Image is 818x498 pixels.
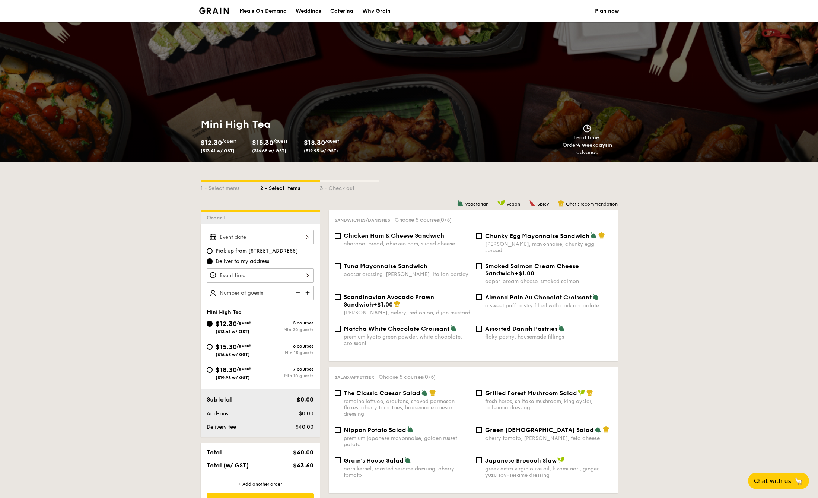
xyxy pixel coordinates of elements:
[216,320,237,328] span: $12.30
[582,124,593,133] img: icon-clock.2db775ea.svg
[207,449,222,456] span: Total
[476,233,482,239] input: Chunky Egg Mayonnaise Sandwich[PERSON_NAME], mayonnaise, chunky egg spread
[325,139,339,144] span: /guest
[485,398,612,411] div: fresh herbs, shiitake mushroom, king oyster, balsamic dressing
[485,294,592,301] span: Almond Pain Au Chocolat Croissant
[485,325,557,332] span: Assorted Danish Pastries
[335,294,341,300] input: Scandinavian Avocado Prawn Sandwich+$1.00[PERSON_NAME], celery, red onion, dijon mustard
[344,334,470,346] div: premium kyoto green powder, white chocolate, croissant
[207,410,228,417] span: Add-ons
[260,343,314,349] div: 6 courses
[216,247,298,255] span: Pick up from [STREET_ADDRESS]
[529,200,536,207] img: icon-spicy.37a8142b.svg
[304,148,338,153] span: ($19.95 w/ GST)
[590,232,597,239] img: icon-vegetarian.fe4039eb.svg
[439,217,452,223] span: (0/5)
[304,139,325,147] span: $18.30
[476,294,482,300] input: Almond Pain Au Chocolat Croissanta sweet puff pastry filled with dark chocolate
[537,202,549,207] span: Spicy
[566,202,618,207] span: Chef's recommendation
[476,457,482,463] input: Japanese Broccoli Slawgreek extra virgin olive oil, kizami nori, ginger, yuzu soy-sesame dressing
[303,286,314,300] img: icon-add.58712e84.svg
[586,389,593,396] img: icon-chef-hat.a58ddaea.svg
[237,343,251,348] span: /guest
[216,329,249,334] span: ($13.41 w/ GST)
[252,148,286,153] span: ($16.68 w/ GST)
[273,139,287,144] span: /guest
[344,390,420,397] span: The Classic Caesar Salad
[421,389,428,396] img: icon-vegetarian.fe4039eb.svg
[485,232,589,240] span: Chunky Egg Mayonnaise Sandwich
[299,410,313,417] span: $0.00
[344,325,449,332] span: Matcha White Chocolate Croissant
[485,390,577,397] span: Grilled Forest Mushroom Salad
[199,7,229,14] img: Grain
[260,320,314,326] div: 5 courses
[335,427,341,433] input: Nippon Potato Saladpremium japanese mayonnaise, golden russet potato
[485,263,579,277] span: Smoked Salmon Cream Cheese Sandwich
[465,202,488,207] span: Vegetarian
[485,466,612,478] div: greek extra virgin olive oil, kizami nori, ginger, yuzu soy-sesame dressing
[344,263,427,270] span: Tuna Mayonnaise Sandwich
[754,478,791,485] span: Chat with us
[450,325,457,332] img: icon-vegetarian.fe4039eb.svg
[506,202,520,207] span: Vegan
[476,390,482,396] input: Grilled Forest Mushroom Saladfresh herbs, shiitake mushroom, king oyster, balsamic dressing
[222,139,236,144] span: /guest
[207,309,242,315] span: Mini High Tea
[457,200,464,207] img: icon-vegetarian.fe4039eb.svg
[260,373,314,378] div: Min 10 guests
[344,426,406,434] span: Nippon Potato Salad
[207,321,213,327] input: $12.30/guest($13.41 w/ GST)5 coursesMin 20 guests
[335,375,374,380] span: Salad/Appetiser
[207,462,249,469] span: Total (w/ GST)
[207,481,314,487] div: + Add another order
[794,477,803,485] span: 🦙
[485,278,612,285] div: caper, cream cheese, smoked salmon
[554,142,621,156] div: Order in advance
[485,302,612,309] div: a sweet puff pastry filled with dark chocolate
[207,396,232,403] span: Subtotal
[207,367,213,373] input: $18.30/guest($19.95 w/ GST)7 coursesMin 10 guests
[335,326,341,332] input: Matcha White Chocolate Croissantpremium kyoto green powder, white chocolate, croissant
[497,200,505,207] img: icon-vegan.f8ff3823.svg
[515,270,534,277] span: +$1.00
[293,462,313,469] span: $43.60
[379,374,436,380] span: Choose 5 courses
[344,241,470,247] div: charcoal bread, chicken ham, sliced cheese
[429,389,436,396] img: icon-chef-hat.a58ddaea.svg
[216,366,237,374] span: $18.30
[201,182,260,192] div: 1 - Select menu
[207,424,236,430] span: Delivery fee
[344,435,470,448] div: premium japanese mayonnaise, golden russet potato
[207,215,229,221] span: Order 1
[260,327,314,332] div: Min 20 guests
[476,427,482,433] input: Green [DEMOGRAPHIC_DATA] Saladcherry tomato, [PERSON_NAME], feta cheese
[558,200,564,207] img: icon-chef-hat.a58ddaea.svg
[237,320,251,325] span: /guest
[557,457,565,463] img: icon-vegan.f8ff3823.svg
[592,294,599,300] img: icon-vegetarian.fe4039eb.svg
[260,182,320,192] div: 2 - Select items
[252,139,273,147] span: $15.30
[373,301,393,308] span: +$1.00
[407,426,414,433] img: icon-vegetarian.fe4039eb.svg
[260,350,314,355] div: Min 15 guests
[207,286,314,300] input: Number of guests
[344,294,434,308] span: Scandinavian Avocado Prawn Sandwich
[423,374,436,380] span: (0/5)
[395,217,452,223] span: Choose 5 courses
[344,398,470,417] div: romaine lettuce, croutons, shaved parmesan flakes, cherry tomatoes, housemade caesar dressing
[344,271,470,277] div: caesar dressing, [PERSON_NAME], italian parsley
[344,310,470,316] div: [PERSON_NAME], celery, red onion, dijon mustard
[216,375,250,380] span: ($19.95 w/ GST)
[201,139,222,147] span: $12.30
[476,326,482,332] input: Assorted Danish Pastriesflaky pastry, housemade fillings
[296,424,313,430] span: $40.00
[237,366,251,371] span: /guest
[207,344,213,350] input: $15.30/guest($16.68 w/ GST)6 coursesMin 15 guests
[598,232,605,239] img: icon-chef-hat.a58ddaea.svg
[216,352,250,357] span: ($16.68 w/ GST)
[199,7,229,14] a: Logotype
[216,343,237,351] span: $15.30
